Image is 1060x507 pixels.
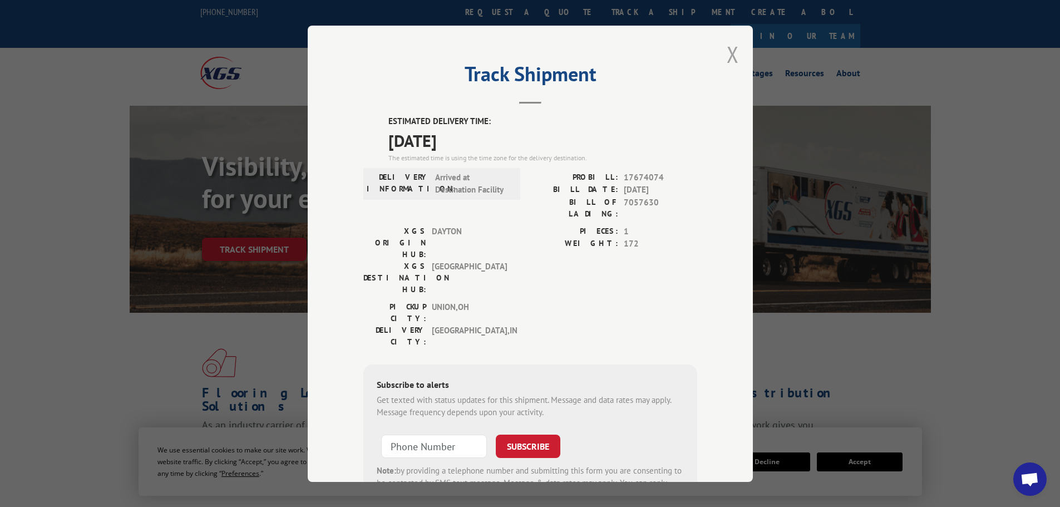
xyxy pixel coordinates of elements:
[377,393,684,419] div: Get texted with status updates for this shipment. Message and data rates may apply. Message frequ...
[1013,462,1047,496] div: Open chat
[377,464,684,502] div: by providing a telephone number and submitting this form you are consenting to be contacted by SM...
[530,171,618,184] label: PROBILL:
[388,152,697,163] div: The estimated time is using the time zone for the delivery destination.
[363,225,426,260] label: XGS ORIGIN HUB:
[388,127,697,152] span: [DATE]
[432,260,507,295] span: [GEOGRAPHIC_DATA]
[624,238,697,250] span: 172
[530,225,618,238] label: PIECES:
[530,196,618,219] label: BILL OF LADING:
[435,171,510,196] span: Arrived at Destination Facility
[367,171,430,196] label: DELIVERY INFORMATION:
[624,171,697,184] span: 17674074
[432,225,507,260] span: DAYTON
[363,66,697,87] h2: Track Shipment
[530,238,618,250] label: WEIGHT:
[432,301,507,324] span: UNION , OH
[624,184,697,196] span: [DATE]
[377,465,396,475] strong: Note:
[381,434,487,457] input: Phone Number
[624,225,697,238] span: 1
[363,324,426,347] label: DELIVERY CITY:
[727,40,739,69] button: Close modal
[388,115,697,128] label: ESTIMATED DELIVERY TIME:
[624,196,697,219] span: 7057630
[377,377,684,393] div: Subscribe to alerts
[432,324,507,347] span: [GEOGRAPHIC_DATA] , IN
[530,184,618,196] label: BILL DATE:
[363,301,426,324] label: PICKUP CITY:
[363,260,426,295] label: XGS DESTINATION HUB:
[496,434,560,457] button: SUBSCRIBE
